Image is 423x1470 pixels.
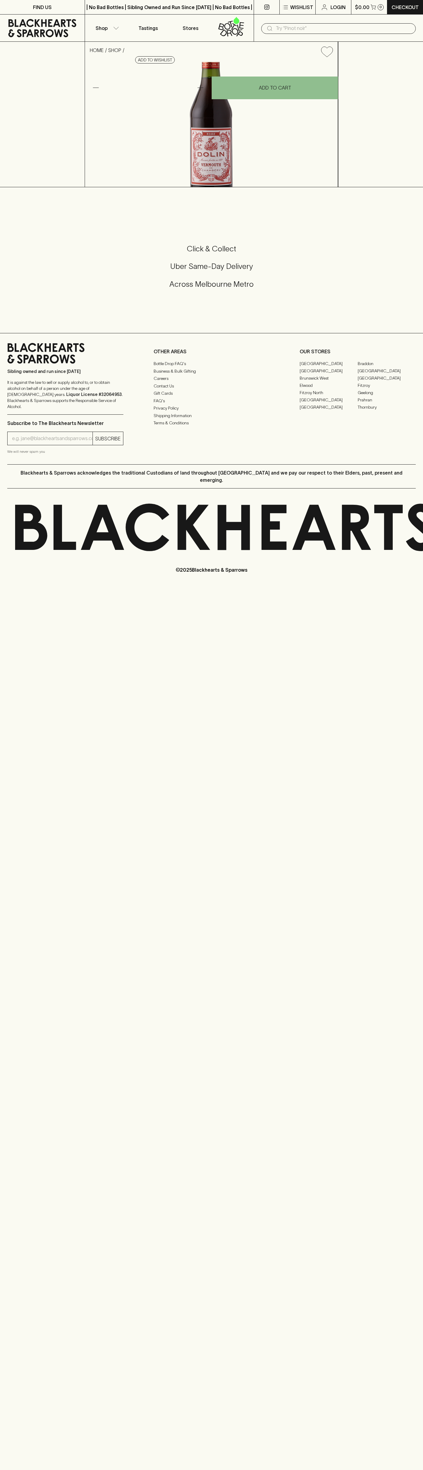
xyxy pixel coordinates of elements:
a: Terms & Conditions [154,420,270,427]
a: [GEOGRAPHIC_DATA] [300,403,358,411]
a: HOME [90,47,104,53]
a: Thornbury [358,403,416,411]
a: Brunswick West [300,374,358,382]
a: [GEOGRAPHIC_DATA] [300,360,358,367]
a: Fitzroy [358,382,416,389]
p: Checkout [392,4,419,11]
a: Careers [154,375,270,382]
a: SHOP [108,47,121,53]
p: Sibling owned and run since [DATE] [7,368,123,374]
a: [GEOGRAPHIC_DATA] [358,367,416,374]
a: Geelong [358,389,416,396]
button: Add to wishlist [319,44,335,60]
p: ADD TO CART [259,84,291,91]
a: Shipping Information [154,412,270,419]
strong: Liquor License #32064953 [66,392,122,397]
a: Elwood [300,382,358,389]
a: [GEOGRAPHIC_DATA] [300,367,358,374]
p: Tastings [138,24,158,32]
a: [GEOGRAPHIC_DATA] [300,396,358,403]
a: Stores [169,15,212,41]
a: Contact Us [154,382,270,390]
a: Bottle Drop FAQ's [154,360,270,367]
input: Try "Pinot noir" [276,24,411,33]
h5: Across Melbourne Metro [7,279,416,289]
a: Privacy Policy [154,405,270,412]
p: 0 [379,5,382,9]
p: OUR STORES [300,348,416,355]
p: Wishlist [290,4,313,11]
p: Shop [96,24,108,32]
button: Add to wishlist [135,56,175,64]
p: SUBSCRIBE [95,435,121,442]
a: [GEOGRAPHIC_DATA] [358,374,416,382]
a: Prahran [358,396,416,403]
a: Business & Bulk Gifting [154,367,270,375]
button: Shop [85,15,127,41]
p: We will never spam you [7,449,123,455]
p: OTHER AREAS [154,348,270,355]
a: Fitzroy North [300,389,358,396]
p: FIND US [33,4,52,11]
a: FAQ's [154,397,270,404]
a: Tastings [127,15,169,41]
p: Blackhearts & Sparrows acknowledges the traditional Custodians of land throughout [GEOGRAPHIC_DAT... [12,469,411,484]
a: Braddon [358,360,416,367]
input: e.g. jane@blackheartsandsparrows.com.au [12,434,93,443]
p: Login [330,4,346,11]
h5: Click & Collect [7,244,416,254]
button: SUBSCRIBE [93,432,123,445]
p: Stores [183,24,198,32]
button: ADD TO CART [212,77,338,99]
a: Gift Cards [154,390,270,397]
p: It is against the law to sell or supply alcohol to, or to obtain alcohol on behalf of a person un... [7,379,123,410]
img: 3303.png [85,62,338,187]
p: $0.00 [355,4,369,11]
div: Call to action block [7,220,416,321]
p: Subscribe to The Blackhearts Newsletter [7,420,123,427]
h5: Uber Same-Day Delivery [7,261,416,271]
